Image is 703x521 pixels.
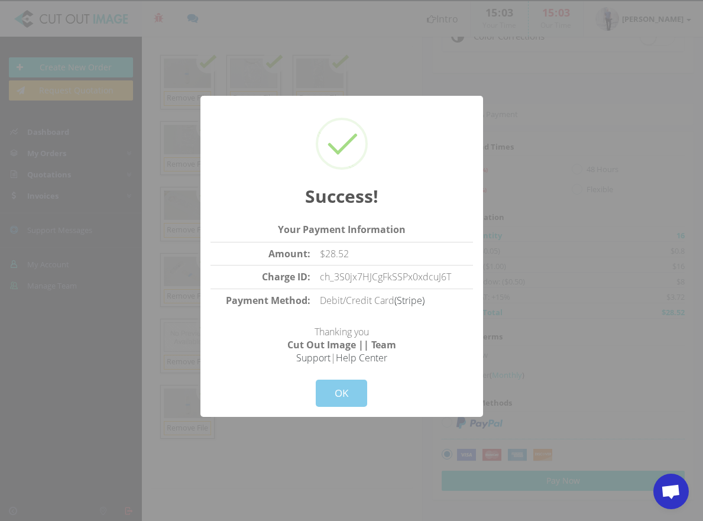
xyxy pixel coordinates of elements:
a: Open chat [653,474,689,509]
td: ch_3S0jx7HJCgFkSSPx0xdcuJ6T [315,266,472,289]
strong: Your Payment Information [278,223,406,236]
a: Support [296,351,331,364]
td: $28.52 [315,242,472,266]
a: (Stripe) [394,294,425,307]
strong: Charge ID: [262,270,310,283]
a: Help Center [336,351,387,364]
strong: Payment Method: [226,294,310,307]
h2: Success! [210,185,473,208]
strong: Amount: [268,247,310,260]
strong: Cut Out Image || Team [287,338,396,351]
button: OK [316,380,367,407]
td: Debit/Credit Card [315,289,472,312]
p: Thanking you | [210,312,473,364]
